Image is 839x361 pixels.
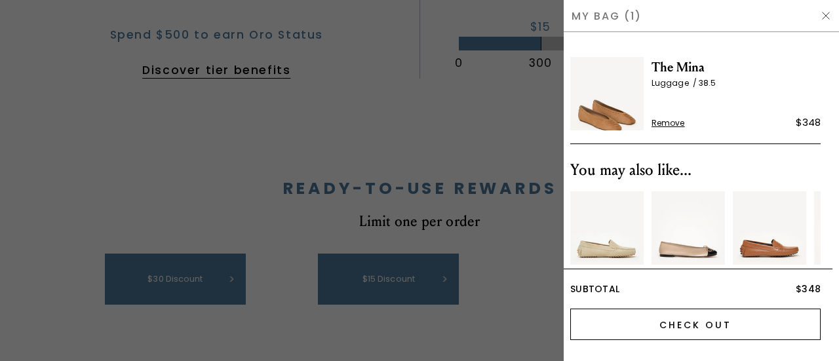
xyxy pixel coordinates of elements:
span: 38.5 [699,77,716,88]
img: The Mina [570,57,644,130]
span: $348 [796,282,821,295]
input: Check Out [570,309,821,340]
img: v_05850_01_Main_New_TheFelize_Latte_Suede_290x387_crop_center.jpg [570,191,644,265]
span: Remove [652,118,685,128]
img: v_11572_01_Main_New_ThePastoso_Tan_Leather_290x387_crop_center.jpg [733,191,806,265]
span: Luggage [652,77,699,88]
div: You may also like... [570,160,821,181]
div: 3 / 10 [733,191,806,303]
span: The Mina [652,57,821,78]
img: Hide Drawer [821,10,831,21]
div: $348 [796,115,821,130]
img: 7242389979195_01_Main_New_TheRosa_BeigeBlack_NappaAndPatent_290x387_crop_center.jpg [652,191,725,265]
span: Subtotal [570,282,619,295]
div: 1 / 10 [570,191,644,303]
